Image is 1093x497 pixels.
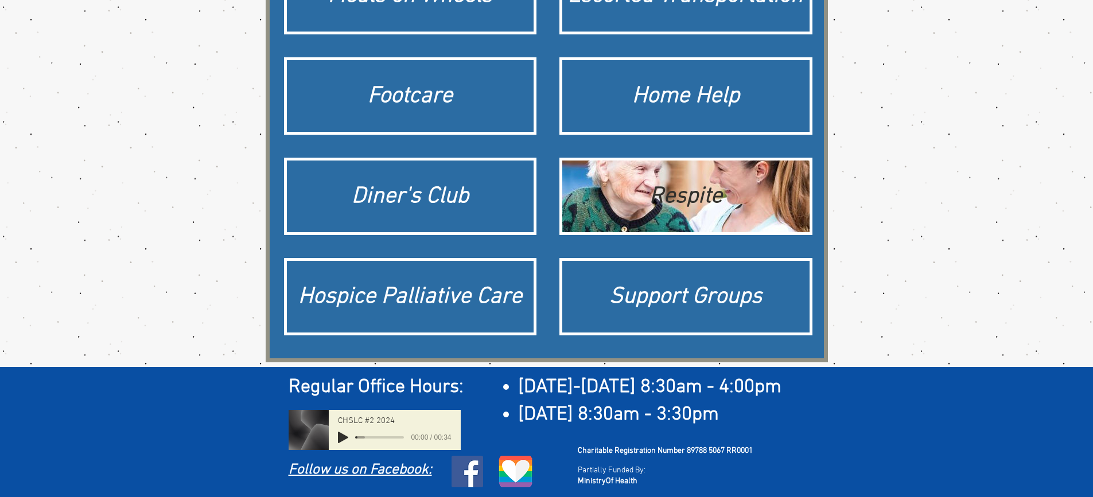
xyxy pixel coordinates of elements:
[293,281,528,313] div: Hospice Palliative Care
[568,80,804,112] div: Home Help
[559,258,812,335] a: Support Groups
[559,57,812,135] a: Home Help
[404,432,451,443] span: 00:00 / 00:34
[289,374,814,401] h2: ​
[559,158,812,235] a: RespiteRespite
[293,181,528,213] div: Diner's Club
[338,432,348,443] button: Play
[284,158,537,235] a: Diner's Club
[578,476,606,486] span: Ministry
[284,57,537,135] a: Footcare
[289,461,432,479] a: Follow us on Facebook:
[606,476,637,486] span: Of Health
[498,456,534,487] img: LGBTQ logo.png
[338,417,395,425] span: CHSLC #2 2024
[293,80,528,112] div: Footcare
[568,181,804,213] div: Respite
[518,375,781,399] span: [DATE]-[DATE] 8:30am - 4:00pm
[452,456,483,487] ul: Social Bar
[578,446,753,456] span: Charitable Registration Number 89788 5067 RR0001
[289,375,464,399] span: Regular Office Hours:
[518,403,719,426] span: [DATE] 8:30am - 3:30pm
[568,281,804,313] div: Support Groups
[578,465,645,475] span: Partially Funded By:
[452,456,483,487] img: Facebook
